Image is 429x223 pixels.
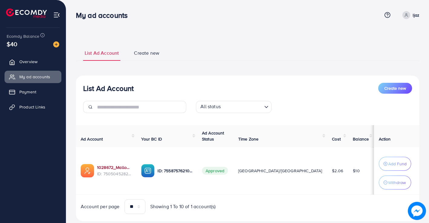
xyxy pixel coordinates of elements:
a: Overview [5,56,61,68]
p: Withdraw [388,179,406,186]
a: Payment [5,86,61,98]
a: Product Links [5,101,61,113]
span: Create new [384,85,406,91]
button: Withdraw [379,176,411,189]
span: List Ad Account [85,50,119,57]
span: Overview [19,59,37,65]
span: Create new [134,50,159,57]
p: ID: 7558757621076000785 [158,167,192,174]
span: Time Zone [238,136,258,142]
span: $10 [353,168,359,174]
button: Create new [378,83,412,94]
input: Search for option [223,102,262,111]
a: 1028672_Mallowss_1747404782318 [97,164,132,170]
span: Action [379,136,391,142]
span: [GEOGRAPHIC_DATA]/[GEOGRAPHIC_DATA] [238,168,322,174]
img: ic-ads-acc.e4c84228.svg [81,164,94,177]
img: image [408,202,426,220]
img: image [53,41,59,47]
span: Cost [332,136,341,142]
span: My ad accounts [19,74,50,80]
span: Payment [19,89,36,95]
span: Showing 1 To 10 of 1 account(s) [150,203,216,210]
img: menu [53,11,60,18]
span: Balance [353,136,369,142]
img: logo [6,8,47,18]
span: ID: 7505045282854322194 [97,171,132,177]
img: ic-ba-acc.ded83a64.svg [141,164,154,177]
span: Ecomdy Balance [7,33,39,39]
p: Add Fund [388,160,407,167]
span: Product Links [19,104,45,110]
span: $40 [7,40,17,48]
a: Ijaz [400,11,419,19]
span: All status [199,102,222,111]
span: Approved [202,167,228,175]
span: Your BC ID [141,136,162,142]
h3: My ad accounts [76,11,132,20]
div: Search for option [196,101,271,113]
span: Account per page [81,203,120,210]
h3: List Ad Account [83,84,134,93]
span: Ad Account [81,136,103,142]
a: My ad accounts [5,71,61,83]
span: $2.06 [332,168,343,174]
span: Ad Account Status [202,130,224,142]
p: Ijaz [413,11,419,19]
div: <span class='underline'>1028672_Mallowss_1747404782318</span></br>7505045282854322194 [97,164,132,177]
button: Add Fund [379,157,411,171]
